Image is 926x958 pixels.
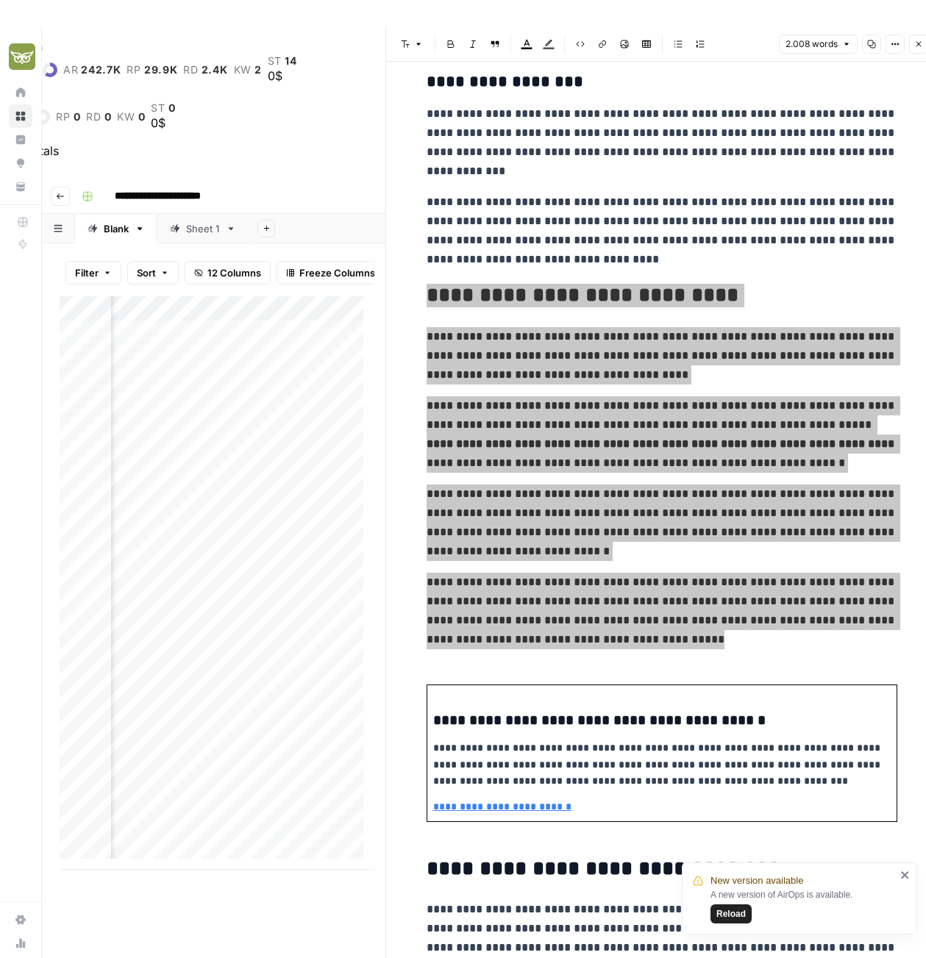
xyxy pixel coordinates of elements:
div: 0$ [268,67,297,85]
div: 0$ [151,114,175,132]
span: 14 [285,55,296,67]
span: rp [56,111,70,123]
span: st [151,102,165,114]
span: 0 [104,111,112,123]
a: kw2 [234,64,262,76]
span: rp [127,64,140,76]
a: Usage [9,932,32,955]
button: close [900,869,911,881]
span: 2 [254,64,262,76]
a: kw0 [117,111,145,123]
span: 29.9K [144,64,178,76]
span: 0 [168,102,176,114]
span: kw [117,111,135,123]
span: 0 [138,111,146,123]
a: st14 [268,55,297,67]
a: Your Data [9,175,32,199]
button: Reload [710,904,752,923]
a: rd2.4K [183,64,227,76]
a: rp0 [56,111,80,123]
span: 0 [74,111,81,123]
div: Sheet 1 [186,221,220,236]
span: Freeze Columns [299,265,375,280]
a: ar242.7K [63,64,121,76]
div: Blank [104,221,129,236]
span: 12 Columns [207,265,261,280]
span: st [268,55,282,67]
span: 242.7K [81,64,121,76]
span: rd [183,64,198,76]
button: 12 Columns [185,261,271,285]
button: 2.008 words [779,35,858,54]
span: Sort [137,265,156,280]
span: Filter [75,265,99,280]
div: A new version of AirOps is available. [710,888,896,923]
a: rp29.9K [127,64,177,76]
span: 2.008 words [786,37,838,51]
a: Sheet 1 [157,214,249,243]
span: ar [63,64,78,76]
span: kw [234,64,252,76]
a: st0 [151,102,175,114]
button: Sort [127,261,179,285]
a: Blank [75,214,157,243]
a: rd0 [86,111,111,123]
span: rd [86,111,101,123]
button: Freeze Columns [277,261,385,285]
span: New version available [710,873,803,888]
a: Settings [9,908,32,932]
span: 2.4K [202,64,228,76]
span: Reload [716,907,746,921]
button: Filter [65,261,121,285]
